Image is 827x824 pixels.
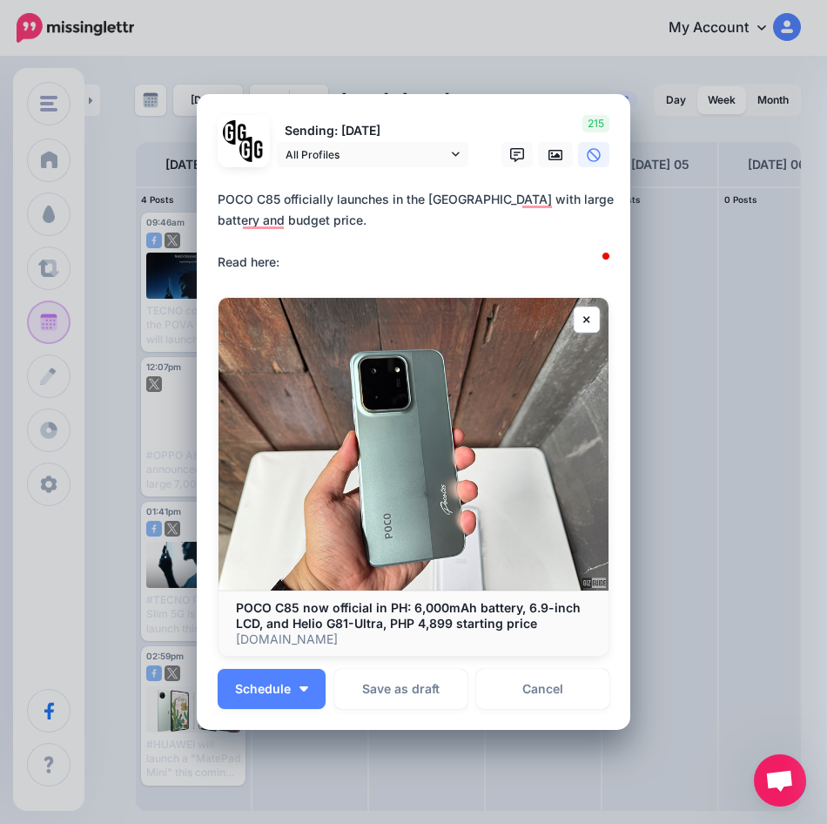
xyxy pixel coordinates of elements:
[236,632,591,647] p: [DOMAIN_NAME]
[334,669,467,709] button: Save as draft
[218,189,618,273] div: POCO C85 officially launches in the [GEOGRAPHIC_DATA] with large battery and budget price. Read h...
[299,686,308,692] img: arrow-down-white.png
[218,189,618,273] textarea: To enrich screen reader interactions, please activate Accessibility in Grammarly extension settings
[239,137,265,162] img: JT5sWCfR-79925.png
[582,115,609,132] span: 215
[218,669,326,709] button: Schedule
[277,121,468,141] p: Sending: [DATE]
[286,145,447,164] span: All Profiles
[476,669,609,709] a: Cancel
[219,298,608,591] img: POCO C85 now official in PH: 6,000mAh battery, 6.9-inch LCD, and Helio G81-Ultra, PHP 4,899 start...
[236,600,581,631] b: POCO C85 now official in PH: 6,000mAh battery, 6.9-inch LCD, and Helio G81-Ultra, PHP 4,899 start...
[277,142,468,167] a: All Profiles
[235,683,291,695] span: Schedule
[223,120,248,145] img: 353459792_649996473822713_4483302954317148903_n-bsa138318.png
